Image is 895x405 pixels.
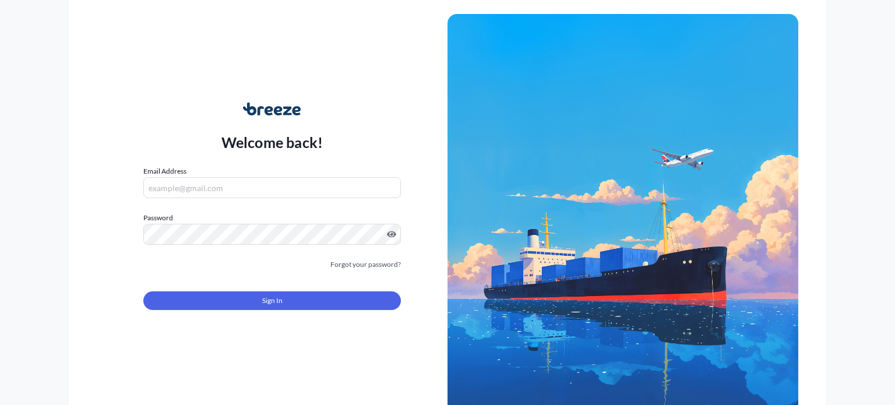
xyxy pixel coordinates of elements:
input: example@gmail.com [143,177,401,198]
label: Email Address [143,165,186,177]
button: Show password [387,230,396,239]
label: Password [143,212,401,224]
button: Sign In [143,291,401,310]
span: Sign In [262,295,283,307]
p: Welcome back! [221,133,323,152]
a: Forgot your password? [330,259,401,270]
